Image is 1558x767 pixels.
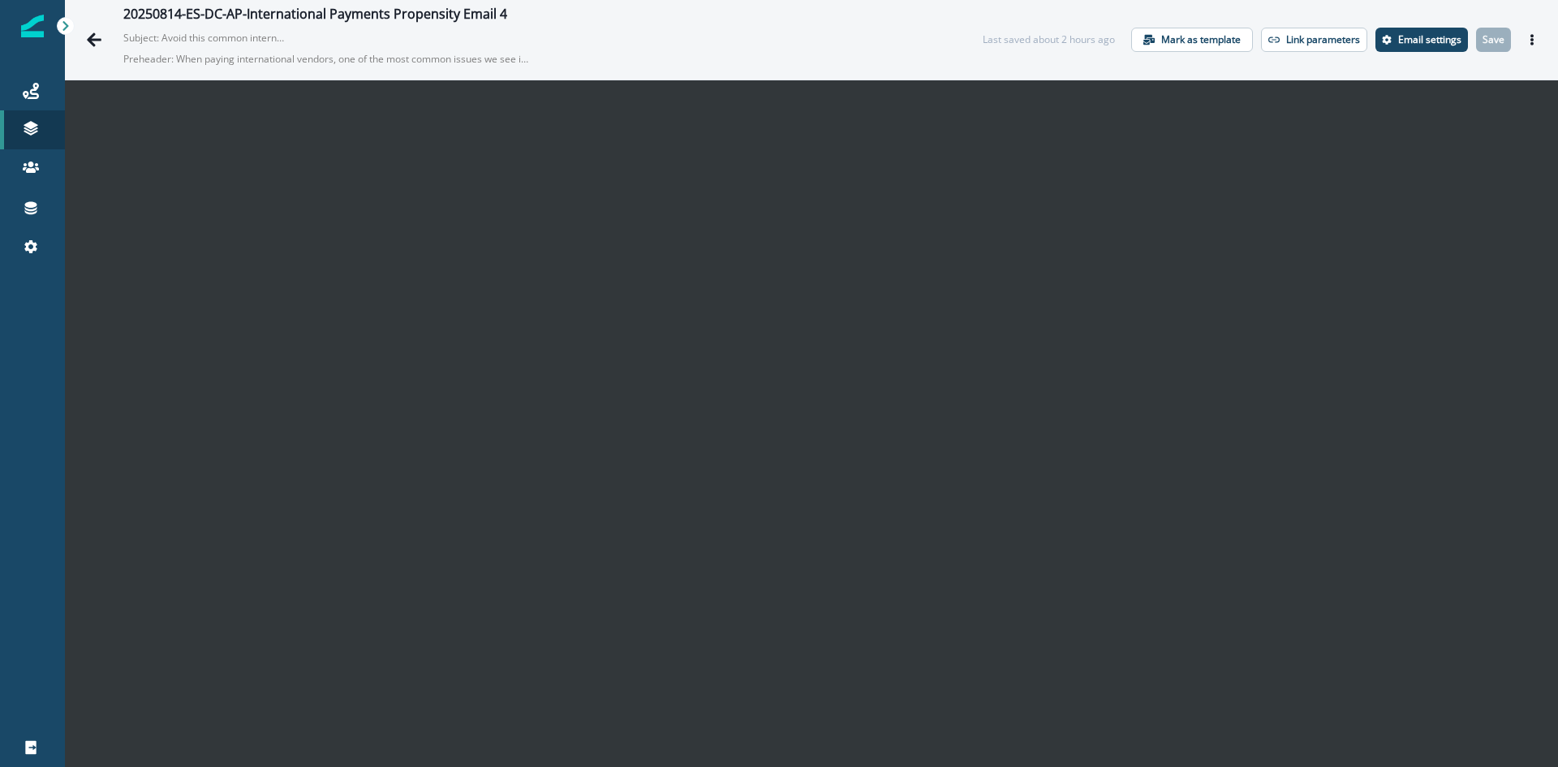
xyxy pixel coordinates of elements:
p: Link parameters [1286,34,1360,45]
p: Mark as template [1161,34,1241,45]
button: Go back [78,24,110,56]
button: Actions [1519,28,1545,52]
button: Mark as template [1131,28,1253,52]
div: 20250814-ES-DC-AP-International Payments Propensity Email 4 [123,6,507,24]
button: Save [1476,28,1511,52]
img: Inflection [21,15,44,37]
p: Subject: Avoid this common international payment mistake [123,24,286,45]
button: Link parameters [1261,28,1367,52]
p: Preheader: When paying international vendors, one of the most common issues we see is confusion b... [123,45,529,73]
p: Email settings [1398,34,1461,45]
div: Last saved about 2 hours ago [983,32,1115,47]
button: Settings [1375,28,1468,52]
p: Save [1483,34,1504,45]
